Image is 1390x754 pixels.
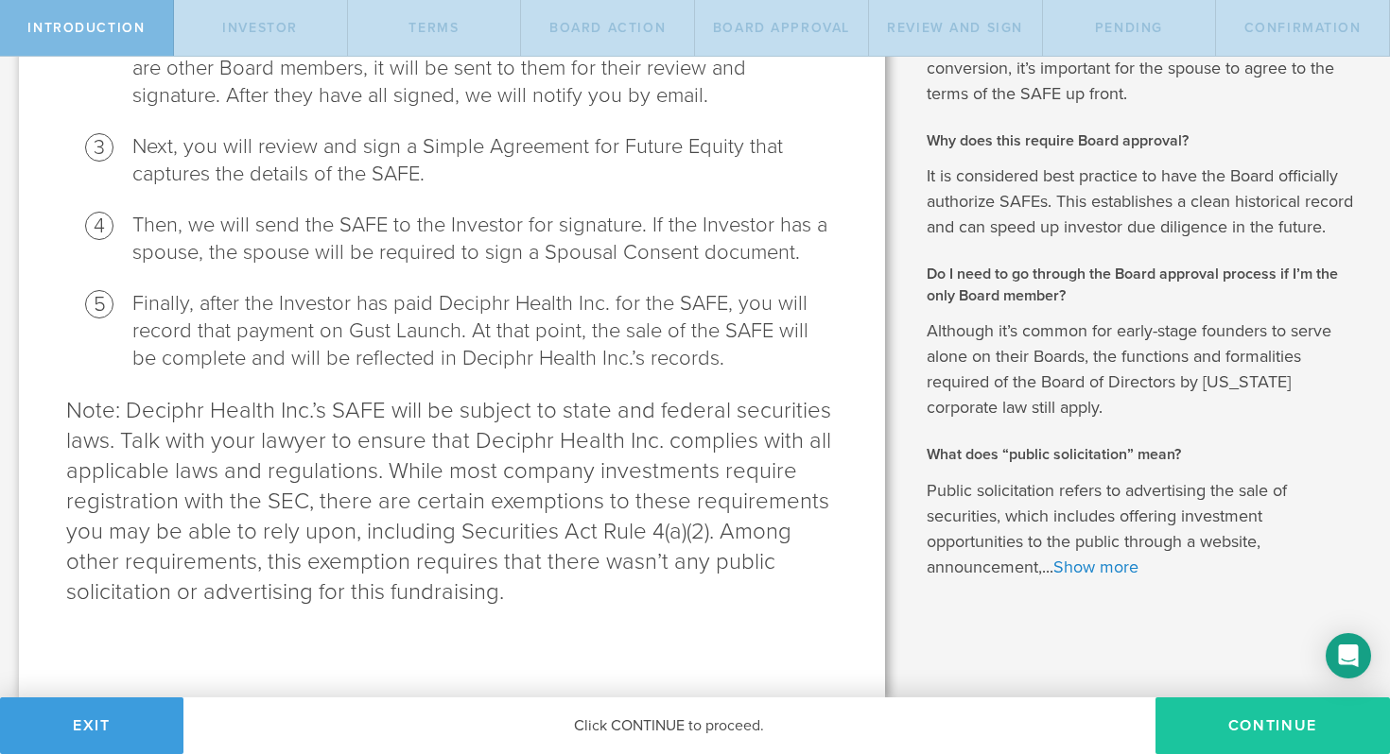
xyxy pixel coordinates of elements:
button: Continue [1155,697,1390,754]
li: Next, you will review and sign a Board Action to approve the SAFE. If there are other Board membe... [132,27,838,110]
span: terms [408,20,459,36]
span: Board Action [549,20,666,36]
span: Investor [222,20,298,36]
span: Review and Sign [887,20,1023,36]
h2: Do I need to go through the Board approval process if I’m the only Board member? [927,264,1363,306]
span: Board Approval [713,20,850,36]
p: Note: Deciphr Health Inc.’s SAFE will be subject to state and federal securities laws. Talk with ... [66,396,838,608]
h2: Why does this require Board approval? [927,130,1363,151]
span: Confirmation [1244,20,1362,36]
li: Next, you will review and sign a Simple Agreement for Future Equity that captures the details of ... [132,133,838,188]
p: Public solicitation refers to advertising the sale of securities, which includes offering investm... [927,478,1363,580]
li: Then, we will send the SAFE to the Investor for signature. If the Investor has a spouse, the spou... [132,212,838,266]
span: Introduction [27,20,145,36]
div: Click CONTINUE to proceed. [183,697,1155,754]
p: Although it’s common for early-stage founders to serve alone on their Boards, the functions and f... [927,318,1363,420]
div: Open Intercom Messenger [1326,633,1371,678]
a: Show more [1053,557,1138,577]
li: Finally, after the Investor has paid Deciphr Health Inc. for the SAFE, you will record that payme... [132,290,838,372]
p: It is considered best practice to have the Board officially authorize SAFEs. This establishes a c... [927,163,1363,240]
span: Pending [1095,20,1163,36]
h2: What does “public solicitation” mean? [927,444,1363,465]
